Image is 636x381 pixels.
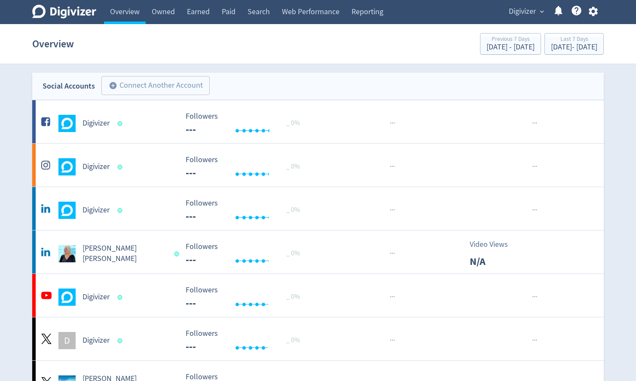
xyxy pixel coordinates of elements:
[83,205,110,215] h5: Digivizer
[532,292,534,302] span: ·
[43,80,95,92] div: Social Accounts
[535,335,537,346] span: ·
[390,118,391,129] span: ·
[391,118,393,129] span: ·
[286,162,300,171] span: _ 0%
[470,254,519,269] p: N/A
[486,36,535,43] div: Previous 7 Days
[286,206,300,214] span: _ 0%
[534,292,535,302] span: ·
[551,36,597,43] div: Last 7 Days
[83,162,110,172] h5: Digivizer
[390,161,391,172] span: ·
[393,292,395,302] span: ·
[535,205,537,215] span: ·
[391,161,393,172] span: ·
[534,161,535,172] span: ·
[486,43,535,51] div: [DATE] - [DATE]
[118,121,125,126] span: Data last synced: 23 Sep 2025, 2:01am (AEST)
[532,161,534,172] span: ·
[534,335,535,346] span: ·
[390,335,391,346] span: ·
[83,243,166,264] h5: [PERSON_NAME] [PERSON_NAME]
[32,30,74,58] h1: Overview
[32,144,604,187] a: Digivizer undefinedDigivizer Followers --- Followers --- _ 0%······
[58,115,76,132] img: Digivizer undefined
[101,76,210,95] button: Connect Another Account
[58,158,76,175] img: Digivizer undefined
[181,199,310,222] svg: Followers ---
[393,248,395,259] span: ·
[390,292,391,302] span: ·
[286,249,300,258] span: _ 0%
[551,43,597,51] div: [DATE] - [DATE]
[32,187,604,230] a: Digivizer undefinedDigivizer Followers --- Followers --- _ 0%······
[286,336,300,344] span: _ 0%
[58,202,76,219] img: Digivizer undefined
[181,286,310,309] svg: Followers ---
[58,245,76,262] img: Emma Lo Russo undefined
[83,118,110,129] h5: Digivizer
[532,335,534,346] span: ·
[95,77,210,95] a: Connect Another Account
[286,292,300,301] span: _ 0%
[174,252,181,256] span: Data last synced: 23 Sep 2025, 10:02am (AEST)
[58,289,76,306] img: Digivizer undefined
[393,335,395,346] span: ·
[538,8,546,15] span: expand_more
[393,118,395,129] span: ·
[181,112,310,135] svg: Followers ---
[118,208,125,213] span: Data last synced: 23 Sep 2025, 10:02am (AEST)
[390,205,391,215] span: ·
[118,338,125,343] span: Data last synced: 22 Sep 2025, 8:01pm (AEST)
[470,239,519,250] p: Video Views
[391,248,393,259] span: ·
[535,118,537,129] span: ·
[32,230,604,273] a: Emma Lo Russo undefined[PERSON_NAME] [PERSON_NAME] Followers --- Followers --- _ 0%···Video ViewsN/A
[535,161,537,172] span: ·
[109,81,117,90] span: add_circle
[532,118,534,129] span: ·
[286,119,300,127] span: _ 0%
[534,205,535,215] span: ·
[32,317,604,360] a: DDigivizer Followers --- Followers --- _ 0%······
[390,248,391,259] span: ·
[509,5,536,18] span: Digivizer
[32,274,604,317] a: Digivizer undefinedDigivizer Followers --- Followers --- _ 0%······
[534,118,535,129] span: ·
[391,335,393,346] span: ·
[393,161,395,172] span: ·
[391,292,393,302] span: ·
[480,33,541,55] button: Previous 7 Days[DATE] - [DATE]
[58,332,76,349] div: D
[181,329,310,352] svg: Followers ---
[393,205,395,215] span: ·
[544,33,604,55] button: Last 7 Days[DATE]- [DATE]
[506,5,546,18] button: Digivizer
[118,165,125,169] span: Data last synced: 23 Sep 2025, 2:01am (AEST)
[391,205,393,215] span: ·
[181,243,310,265] svg: Followers ---
[181,156,310,178] svg: Followers ---
[32,100,604,143] a: Digivizer undefinedDigivizer Followers --- Followers --- _ 0%······
[118,295,125,300] span: Data last synced: 23 Sep 2025, 3:02pm (AEST)
[83,335,110,346] h5: Digivizer
[532,205,534,215] span: ·
[535,292,537,302] span: ·
[83,292,110,302] h5: Digivizer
